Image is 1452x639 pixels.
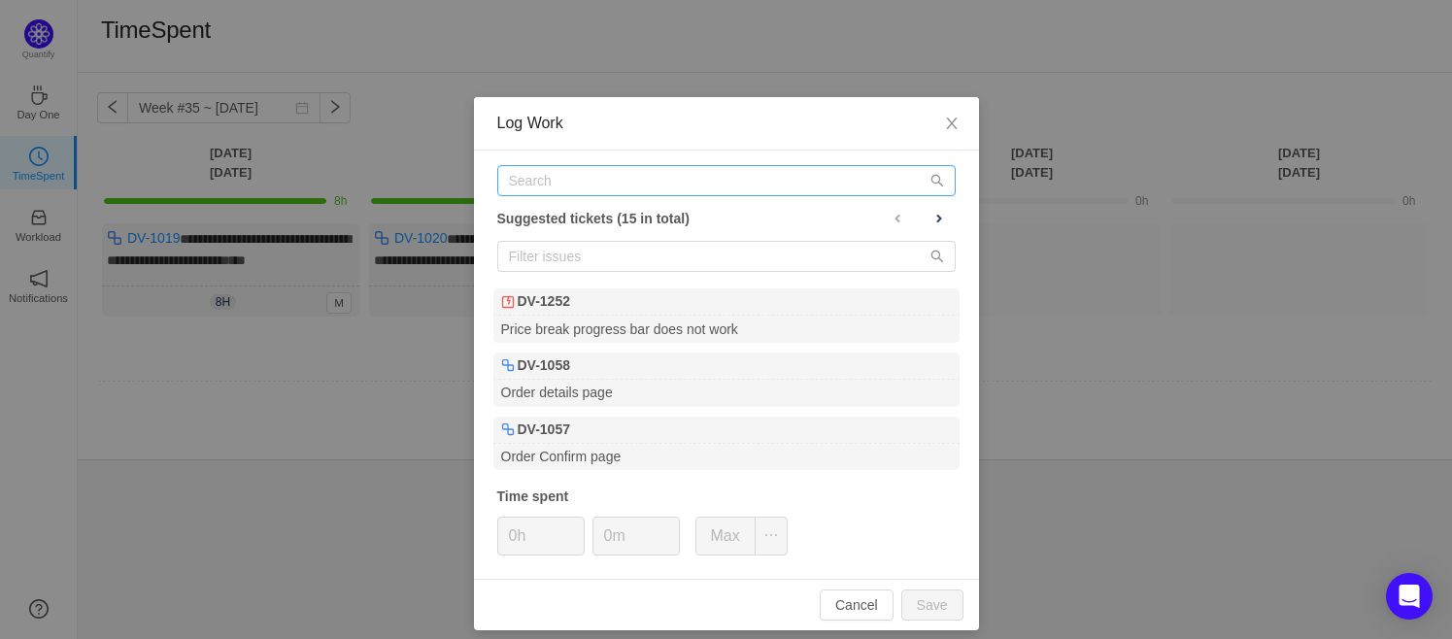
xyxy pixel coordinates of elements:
[497,165,956,196] input: Search
[930,250,944,263] i: icon: search
[497,206,956,231] div: Suggested tickets (15 in total)
[518,420,570,440] b: DV-1057
[493,316,960,342] div: Price break progress bar does not work
[501,295,515,309] img: Defect
[518,355,570,376] b: DV-1058
[493,444,960,470] div: Order Confirm page
[493,380,960,406] div: Order details page
[925,97,979,151] button: Close
[518,291,570,312] b: DV-1252
[901,589,963,621] button: Save
[501,422,515,436] img: Sub-Dev Task
[755,517,788,555] button: icon: ellipsis
[820,589,894,621] button: Cancel
[930,174,944,187] i: icon: search
[944,116,960,131] i: icon: close
[497,241,956,272] input: Filter issues
[497,487,956,507] div: Time spent
[695,517,756,555] button: Max
[497,113,956,134] div: Log Work
[1386,573,1433,620] div: Open Intercom Messenger
[501,358,515,372] img: Sub-Dev Task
